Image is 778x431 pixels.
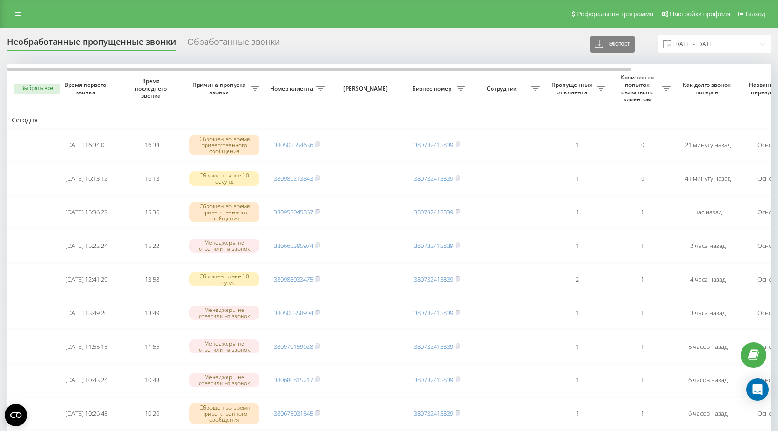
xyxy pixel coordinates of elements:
[54,331,119,362] td: [DATE] 11:55:15
[127,78,177,99] span: Время последнего звонка
[337,85,396,92] span: [PERSON_NAME]
[189,81,251,96] span: Причина пропуска звонка
[746,378,769,401] div: Open Intercom Messenger
[544,196,610,228] td: 1
[189,202,259,223] div: Сброшен во время приветственного сообщения
[544,129,610,161] td: 1
[675,129,741,161] td: 21 минуту назад
[5,404,27,426] button: Open CMP widget
[54,129,119,161] td: [DATE] 16:34:05
[675,163,741,195] td: 41 минуту назад
[675,230,741,261] td: 2 часа назад
[544,364,610,396] td: 1
[119,163,185,195] td: 16:13
[577,10,653,18] span: Реферальная программа
[590,36,635,53] button: Экспорт
[544,331,610,362] td: 1
[189,373,259,387] div: Менеджеры не ответили на звонок
[414,241,453,250] a: 380732413839
[610,364,675,396] td: 1
[189,403,259,424] div: Сброшен во время приветственного сообщения
[119,364,185,396] td: 10:43
[274,342,313,351] a: 380970159628
[610,263,675,295] td: 1
[675,297,741,329] td: 3 часа назад
[414,309,453,317] a: 380732413839
[675,364,741,396] td: 6 часов назад
[61,81,112,96] span: Время первого звонка
[610,129,675,161] td: 0
[675,331,741,362] td: 5 часов назад
[274,174,313,183] a: 380986213843
[414,141,453,149] a: 380732413839
[675,398,741,430] td: 6 часов назад
[274,275,313,283] a: 380988033475
[119,398,185,430] td: 10:26
[614,74,662,103] span: Количество попыток связаться с клиентом
[549,81,597,96] span: Пропущенных от клиента
[269,85,316,92] span: Номер клиента
[474,85,531,92] span: Сотрудник
[610,163,675,195] td: 0
[274,141,313,149] a: 380503554636
[54,163,119,195] td: [DATE] 16:13:12
[670,10,730,18] span: Настройки профиля
[414,409,453,417] a: 380732413839
[119,331,185,362] td: 11:55
[187,37,280,51] div: Обработанные звонки
[414,342,453,351] a: 380732413839
[189,272,259,286] div: Сброшен ранее 10 секунд
[119,297,185,329] td: 13:49
[54,398,119,430] td: [DATE] 10:26:45
[610,196,675,228] td: 1
[683,81,733,96] span: Как долго звонок потерян
[675,263,741,295] td: 4 часа назад
[610,297,675,329] td: 1
[675,196,741,228] td: час назад
[274,409,313,417] a: 380675031545
[54,196,119,228] td: [DATE] 15:36:27
[189,339,259,353] div: Менеджеры не ответили на звонок
[7,37,176,51] div: Необработанные пропущенные звонки
[14,84,60,94] button: Выбрать все
[544,263,610,295] td: 2
[54,364,119,396] td: [DATE] 10:43:24
[274,241,313,250] a: 380665395974
[414,208,453,216] a: 380732413839
[414,275,453,283] a: 380732413839
[189,239,259,253] div: Менеджеры не ответили на звонок
[54,230,119,261] td: [DATE] 15:22:24
[119,263,185,295] td: 13:58
[189,171,259,185] div: Сброшен ранее 10 секунд
[544,297,610,329] td: 1
[544,163,610,195] td: 1
[409,85,457,92] span: Бизнес номер
[274,375,313,384] a: 380680815217
[189,135,259,155] div: Сброшен во время приветственного сообщения
[189,306,259,320] div: Менеджеры не ответили на звонок
[414,174,453,183] a: 380732413839
[746,10,765,18] span: Выход
[119,230,185,261] td: 15:22
[544,398,610,430] td: 1
[414,375,453,384] a: 380732413839
[610,398,675,430] td: 1
[610,230,675,261] td: 1
[274,309,313,317] a: 380500358904
[610,331,675,362] td: 1
[54,263,119,295] td: [DATE] 12:41:29
[54,297,119,329] td: [DATE] 13:49:20
[119,196,185,228] td: 15:36
[544,230,610,261] td: 1
[274,208,313,216] a: 380953045367
[119,129,185,161] td: 16:34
